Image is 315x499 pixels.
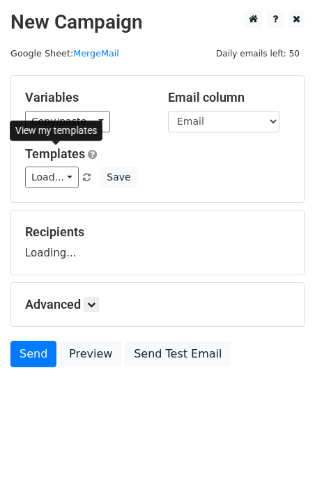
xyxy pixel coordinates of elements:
[25,297,290,312] h5: Advanced
[211,46,305,61] span: Daily emails left: 50
[10,10,305,34] h2: New Campaign
[211,48,305,59] a: Daily emails left: 50
[60,341,121,367] a: Preview
[25,111,110,132] a: Copy/paste...
[10,121,102,141] div: View my templates
[168,90,290,105] h5: Email column
[10,341,56,367] a: Send
[25,224,290,240] h5: Recipients
[25,146,85,161] a: Templates
[10,48,119,59] small: Google Sheet:
[73,48,119,59] a: MergeMail
[25,90,147,105] h5: Variables
[125,341,231,367] a: Send Test Email
[25,224,290,261] div: Loading...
